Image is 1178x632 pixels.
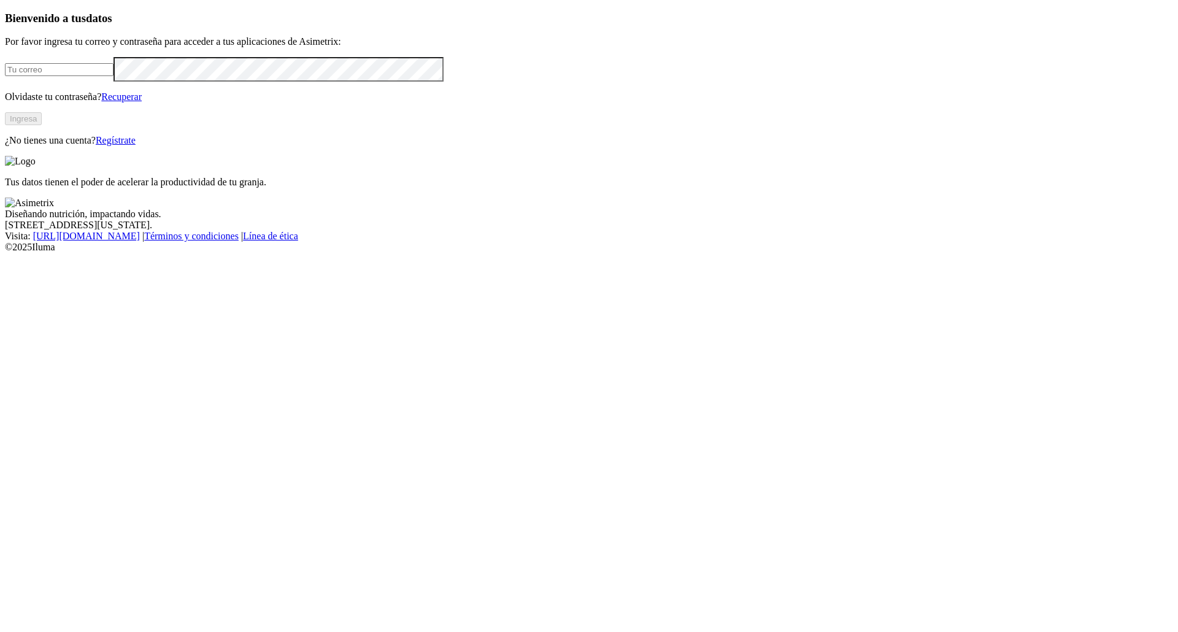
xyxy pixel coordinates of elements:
img: Logo [5,156,36,167]
h3: Bienvenido a tus [5,12,1173,25]
span: datos [86,12,112,25]
a: Recuperar [101,91,142,102]
p: ¿No tienes una cuenta? [5,135,1173,146]
p: Olvidaste tu contraseña? [5,91,1173,102]
a: [URL][DOMAIN_NAME] [33,231,140,241]
div: Visita : | | [5,231,1173,242]
a: Regístrate [96,135,136,145]
div: [STREET_ADDRESS][US_STATE]. [5,220,1173,231]
a: Línea de ética [243,231,298,241]
p: Tus datos tienen el poder de acelerar la productividad de tu granja. [5,177,1173,188]
div: © 2025 Iluma [5,242,1173,253]
img: Asimetrix [5,198,54,209]
div: Diseñando nutrición, impactando vidas. [5,209,1173,220]
input: Tu correo [5,63,114,76]
a: Términos y condiciones [144,231,239,241]
p: Por favor ingresa tu correo y contraseña para acceder a tus aplicaciones de Asimetrix: [5,36,1173,47]
button: Ingresa [5,112,42,125]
